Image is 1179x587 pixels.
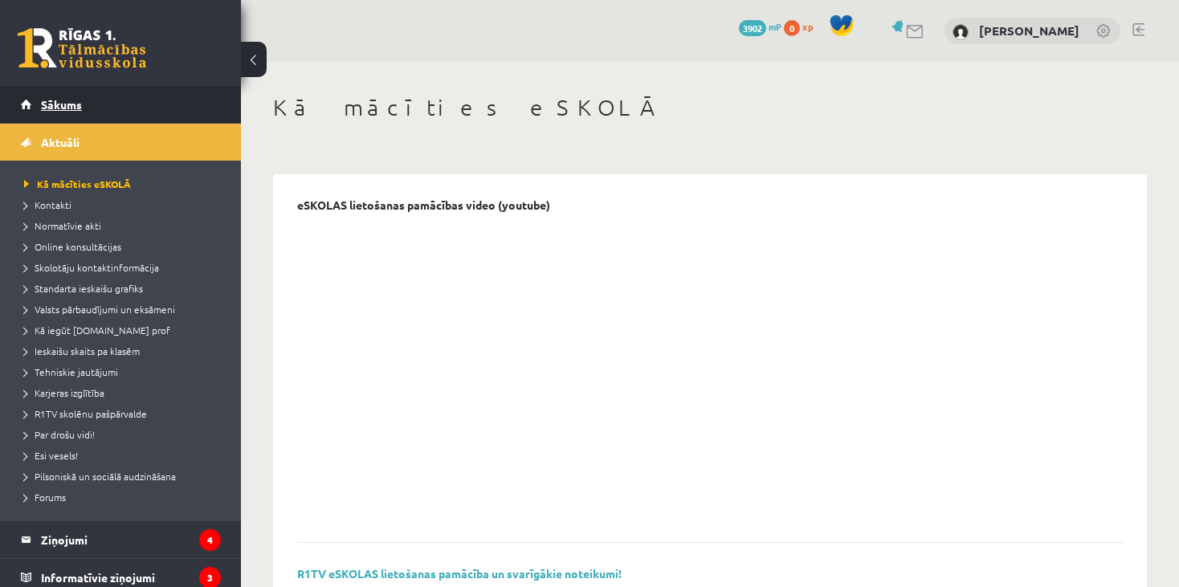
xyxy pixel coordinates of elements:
span: mP [769,20,781,33]
span: Normatīvie akti [24,219,101,232]
i: 4 [199,529,221,551]
span: Karjeras izglītība [24,386,104,399]
a: Valsts pārbaudījumi un eksāmeni [24,302,225,316]
a: Tehniskie jautājumi [24,365,225,379]
span: Tehniskie jautājumi [24,365,118,378]
span: Forums [24,491,66,503]
a: Esi vesels! [24,448,225,463]
span: Online konsultācijas [24,240,121,253]
a: Aktuāli [21,124,221,161]
span: R1TV skolēnu pašpārvalde [24,407,147,420]
a: Kontakti [24,198,225,212]
a: Sākums [21,86,221,123]
a: 0 xp [784,20,821,33]
span: Kontakti [24,198,71,211]
a: [PERSON_NAME] [979,22,1079,39]
a: Normatīvie akti [24,218,225,233]
span: 3902 [739,20,766,36]
a: Skolotāju kontaktinformācija [24,260,225,275]
span: Kā iegūt [DOMAIN_NAME] prof [24,324,170,336]
a: R1TV skolēnu pašpārvalde [24,406,225,421]
span: Kā mācīties eSKOLĀ [24,177,131,190]
a: Ziņojumi4 [21,521,221,558]
legend: Ziņojumi [41,521,221,558]
span: Valsts pārbaudījumi un eksāmeni [24,303,175,316]
a: R1TV eSKOLAS lietošanas pamācība un svarīgākie noteikumi! [297,566,622,581]
a: Kā iegūt [DOMAIN_NAME] prof [24,323,225,337]
h1: Kā mācīties eSKOLĀ [273,94,1147,121]
span: Ieskaišu skaits pa klasēm [24,344,140,357]
a: Par drošu vidi! [24,427,225,442]
span: Par drošu vidi! [24,428,95,441]
a: Rīgas 1. Tālmācības vidusskola [18,28,146,68]
img: Viktorija Zaiceva [953,24,969,40]
a: Standarta ieskaišu grafiks [24,281,225,296]
span: Sākums [41,97,82,112]
span: Standarta ieskaišu grafiks [24,282,143,295]
p: eSKOLAS lietošanas pamācības video (youtube) [297,198,550,212]
a: Pilsoniskā un sociālā audzināšana [24,469,225,483]
a: Forums [24,490,225,504]
span: Skolotāju kontaktinformācija [24,261,159,274]
span: Pilsoniskā un sociālā audzināšana [24,470,176,483]
span: Esi vesels! [24,449,78,462]
span: Aktuāli [41,135,80,149]
a: 3902 mP [739,20,781,33]
a: Kā mācīties eSKOLĀ [24,177,225,191]
a: Online konsultācijas [24,239,225,254]
a: Ieskaišu skaits pa klasēm [24,344,225,358]
span: xp [802,20,813,33]
span: 0 [784,20,800,36]
a: Karjeras izglītība [24,385,225,400]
